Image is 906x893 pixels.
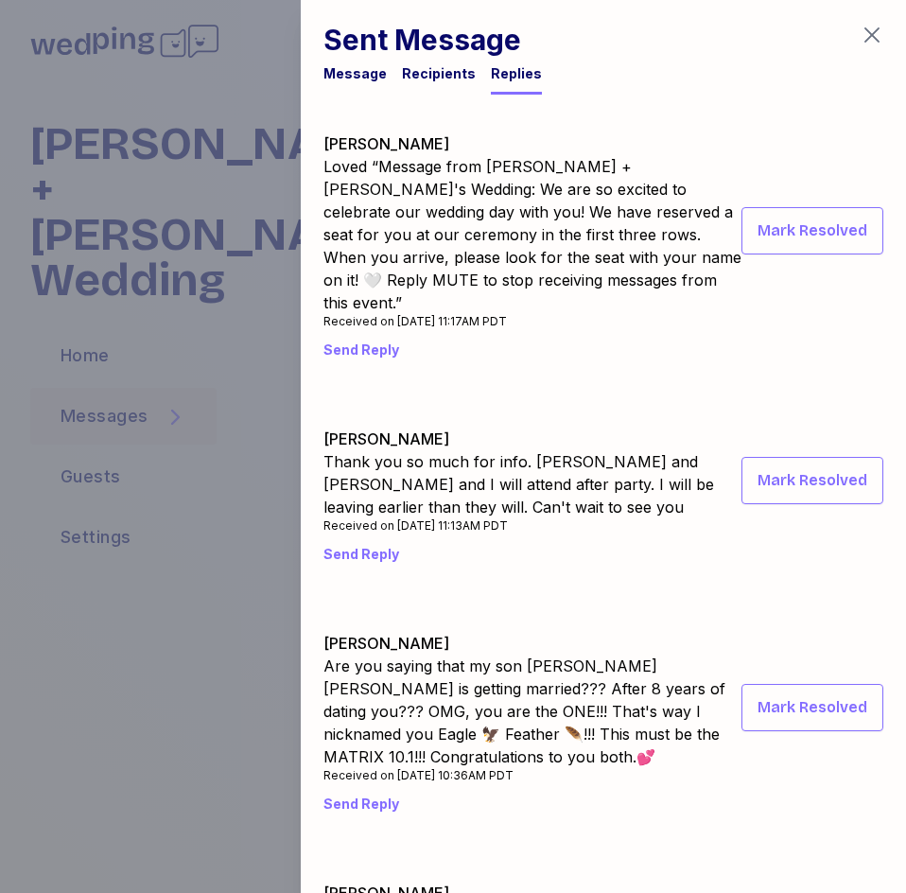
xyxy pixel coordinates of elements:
div: Received on [DATE] 11:17AM PDT [323,314,741,329]
button: Mark Resolved [741,457,883,504]
div: Recipients [402,64,476,83]
div: Replies [491,64,542,83]
div: [PERSON_NAME] [323,632,741,655]
span: Mark Resolved [758,219,867,242]
span: Mark Resolved [758,469,867,492]
div: Received on [DATE] 10:36AM PDT [323,768,741,783]
h1: Sent Message [323,23,542,57]
div: Thank you so much for info. [PERSON_NAME] and [PERSON_NAME] and I will attend after party. I will... [323,450,741,518]
div: Loved “Message from [PERSON_NAME] + [PERSON_NAME]'s Wedding: We are so excited to celebrate our w... [323,155,741,314]
span: Mark Resolved [758,696,867,719]
div: Are you saying that my son [PERSON_NAME] [PERSON_NAME] is getting married??? After 8 years of dat... [323,655,741,768]
div: Message [323,64,387,83]
div: Send Reply [323,333,883,367]
button: Mark Resolved [741,684,883,731]
div: [PERSON_NAME] [323,132,741,155]
div: [PERSON_NAME] [323,428,741,450]
div: Send Reply [323,787,883,821]
div: Send Reply [323,537,883,571]
button: Mark Resolved [741,207,883,254]
div: Received on [DATE] 11:13AM PDT [323,518,741,534]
